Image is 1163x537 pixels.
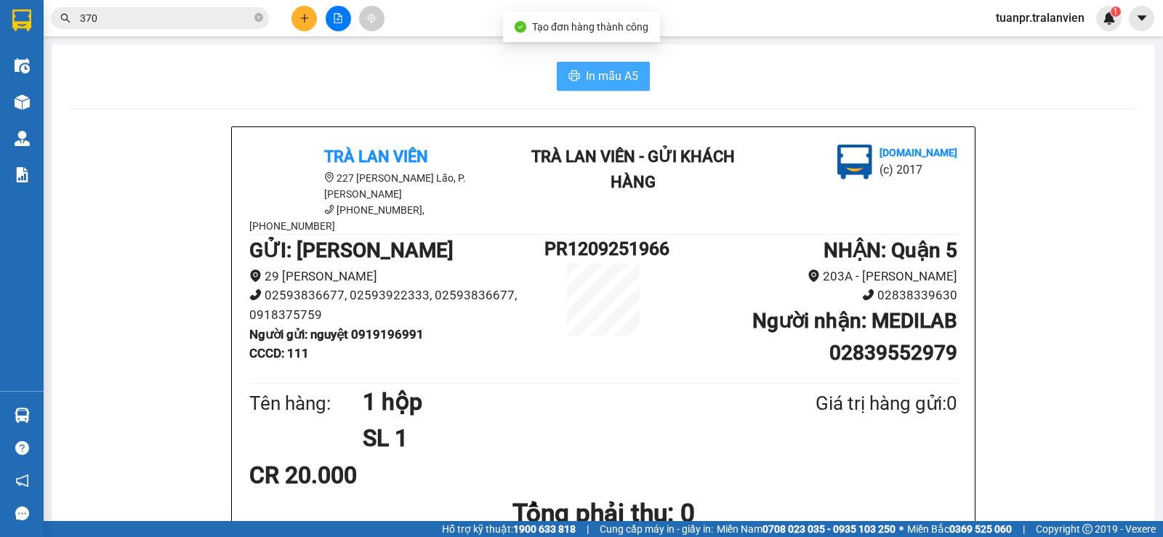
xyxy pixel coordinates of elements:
span: caret-down [1135,12,1148,25]
span: file-add [333,13,343,23]
span: 1 [1113,7,1118,17]
sup: 1 [1111,7,1121,17]
h1: SL 1 [363,420,745,456]
li: 02593836677, 02593922333, 02593836677, 0918375759 [249,286,544,324]
span: phone [324,204,334,214]
span: close-circle [254,13,263,22]
b: NHẬN : Quận 5 [824,238,957,262]
strong: 0369 525 060 [949,523,1012,535]
img: warehouse-icon [15,408,30,423]
img: logo.jpg [837,145,872,179]
li: 02838339630 [662,286,957,305]
div: Giá trị hàng gửi: 0 [745,389,957,419]
span: close-circle [254,12,263,25]
div: CR 20.000 [249,457,483,493]
img: warehouse-icon [15,58,30,73]
img: warehouse-icon [15,131,30,146]
b: Trà Lan Viên [18,94,53,162]
span: plus [299,13,310,23]
img: logo-vxr [12,9,31,31]
li: (c) 2017 [122,69,200,87]
span: | [1023,521,1025,537]
strong: 0708 023 035 - 0935 103 250 [762,523,896,535]
button: printerIn mẫu A5 [557,62,650,91]
img: logo.jpg [249,145,322,217]
h1: PR1209251966 [544,235,662,263]
li: 203A - [PERSON_NAME] [662,267,957,286]
li: [PHONE_NUMBER], [PHONE_NUMBER] [249,202,511,234]
span: search [60,13,71,23]
span: message [15,506,29,520]
span: Tạo đơn hàng thành công [532,21,648,33]
b: Trà Lan Viên [324,148,428,166]
span: Miền Nam [717,521,896,537]
b: GỬI : [PERSON_NAME] [249,238,454,262]
input: Tìm tên, số ĐT hoặc mã đơn [80,10,251,26]
strong: 1900 633 818 [513,523,576,535]
span: aim [366,13,377,23]
img: warehouse-icon [15,94,30,110]
h1: 1 hộp [363,384,745,420]
img: icon-new-feature [1103,12,1116,25]
span: Hỗ trợ kỹ thuật: [442,521,576,537]
span: phone [862,288,874,301]
li: 227 [PERSON_NAME] Lão, P. [PERSON_NAME] [249,170,511,202]
b: [DOMAIN_NAME] [122,55,200,67]
span: Miền Bắc [907,521,1012,537]
span: copyright [1082,524,1092,534]
span: Cung cấp máy in - giấy in: [600,521,713,537]
button: caret-down [1129,6,1154,31]
span: | [587,521,589,537]
button: aim [359,6,385,31]
span: In mẫu A5 [586,67,638,85]
h1: Tổng phải thu: 0 [249,493,957,533]
b: Trà Lan Viên - Gửi khách hàng [89,21,144,165]
span: notification [15,474,29,488]
button: plus [291,6,317,31]
span: tuanpr.tralanvien [984,9,1096,27]
span: phone [249,288,262,301]
div: Tên hàng: [249,389,363,419]
span: environment [808,270,820,282]
img: solution-icon [15,167,30,182]
li: (c) 2017 [880,161,957,179]
span: ⚪️ [899,526,904,532]
span: question-circle [15,441,29,455]
img: logo.jpg [158,18,193,53]
span: environment [249,270,262,282]
b: Người nhận : MEDILAB 02839552979 [752,309,957,365]
button: file-add [326,6,351,31]
li: 29 [PERSON_NAME] [249,267,544,286]
span: check-circle [515,21,526,33]
b: Trà Lan Viên - Gửi khách hàng [531,148,735,191]
b: Người gửi : nguyệt 0919196991 [249,327,424,342]
span: printer [568,70,580,84]
span: environment [324,172,334,182]
b: [DOMAIN_NAME] [880,147,957,158]
b: CCCD : 111 [249,346,309,360]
